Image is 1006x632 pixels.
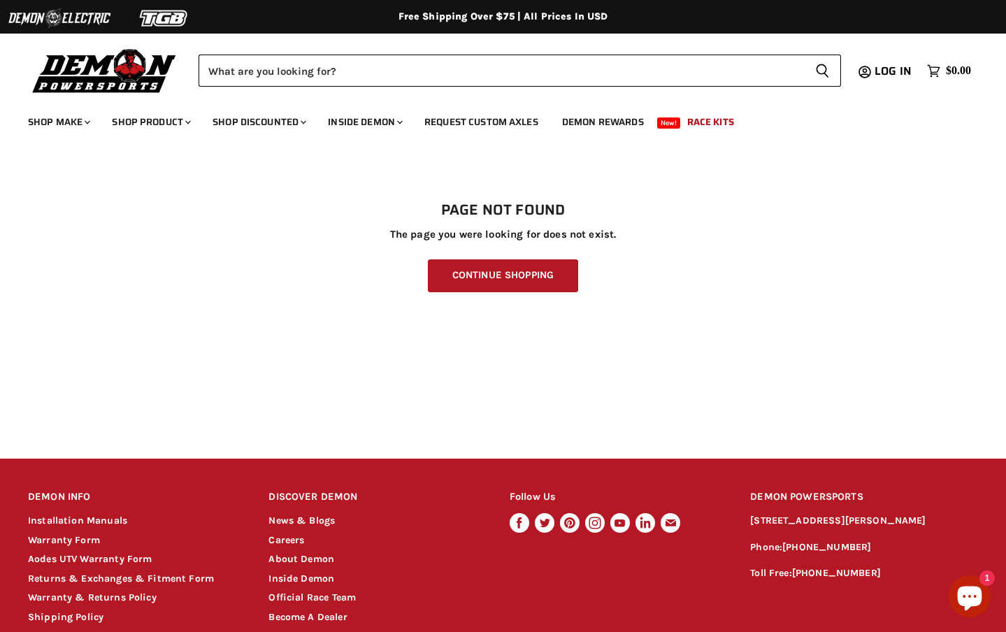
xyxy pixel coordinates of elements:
[946,64,971,78] span: $0.00
[268,553,334,565] a: About Demon
[317,108,411,136] a: Inside Demon
[28,553,152,565] a: Aodes UTV Warranty Form
[202,108,315,136] a: Shop Discounted
[750,513,978,529] p: [STREET_ADDRESS][PERSON_NAME]
[17,102,968,136] ul: Main menu
[268,591,356,603] a: Official Race Team
[750,540,978,556] p: Phone:
[868,65,920,78] a: Log in
[28,534,100,546] a: Warranty Form
[750,481,978,514] h2: DEMON POWERSPORTS
[792,567,881,579] a: [PHONE_NUMBER]
[428,259,578,292] a: Continue Shopping
[804,55,841,87] button: Search
[268,573,334,584] a: Inside Demon
[28,481,243,514] h2: DEMON INFO
[677,108,745,136] a: Race Kits
[28,229,978,240] p: The page you were looking for does not exist.
[510,481,724,514] h2: Follow Us
[28,515,127,526] a: Installation Manuals
[7,5,112,31] img: Demon Electric Logo 2
[875,62,912,80] span: Log in
[782,541,871,553] a: [PHONE_NUMBER]
[28,611,103,623] a: Shipping Policy
[199,55,841,87] form: Product
[28,45,181,95] img: Demon Powersports
[268,515,335,526] a: News & Blogs
[112,5,217,31] img: TGB Logo 2
[552,108,654,136] a: Demon Rewards
[28,202,978,219] h1: Page not found
[101,108,199,136] a: Shop Product
[944,575,995,621] inbox-online-store-chat: Shopify online store chat
[920,61,978,81] a: $0.00
[268,481,483,514] h2: DISCOVER DEMON
[268,611,347,623] a: Become A Dealer
[750,566,978,582] p: Toll Free:
[657,117,681,129] span: New!
[414,108,549,136] a: Request Custom Axles
[268,534,304,546] a: Careers
[199,55,804,87] input: Search
[28,573,214,584] a: Returns & Exchanges & Fitment Form
[28,591,157,603] a: Warranty & Returns Policy
[17,108,99,136] a: Shop Make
